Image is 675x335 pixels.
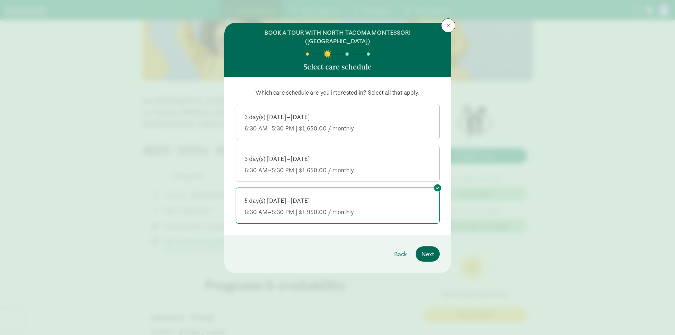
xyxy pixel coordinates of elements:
[236,88,440,97] p: Which care schedule are you interested in? Select all that apply.
[303,63,372,71] h5: Select care schedule
[416,246,440,262] button: Next
[421,249,434,259] span: Next
[244,155,431,163] div: 3 day(s) [DATE]–[DATE]
[394,249,407,259] span: Back
[244,113,431,121] div: 3 day(s) [DATE]–[DATE]
[388,246,413,262] button: Back
[236,28,440,45] h6: BOOK A TOUR WITH NORTH TACOMA MONTESSORI ([GEOGRAPHIC_DATA])
[244,196,431,205] div: 5 day(s) [DATE]–[DATE]
[244,124,431,133] div: 6:30 AM–5:30 PM | $1,650.00 / monthly
[244,166,431,174] div: 6:30 AM–5:30 PM | $1,650.00 / monthly
[244,208,431,216] div: 6:30 AM–5:30 PM | $1,950.00 / monthly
